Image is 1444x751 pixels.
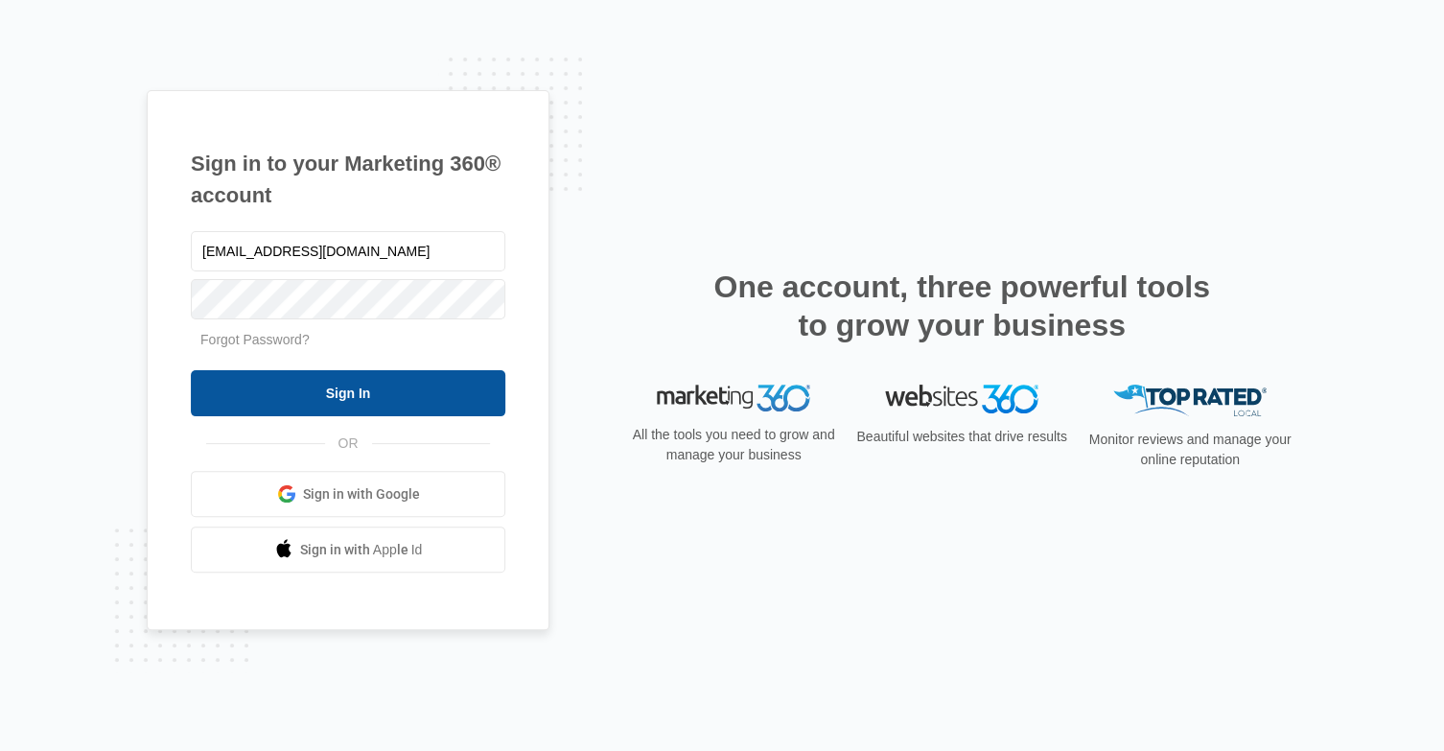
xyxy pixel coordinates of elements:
[191,527,505,573] a: Sign in with Apple Id
[300,540,423,560] span: Sign in with Apple Id
[191,231,505,271] input: Email
[885,385,1038,412] img: Websites 360
[191,471,505,517] a: Sign in with Google
[708,268,1216,344] h2: One account, three powerful tools to grow your business
[1113,385,1267,416] img: Top Rated Local
[303,484,420,505] span: Sign in with Google
[626,425,841,465] p: All the tools you need to grow and manage your business
[657,385,810,411] img: Marketing 360
[191,148,505,211] h1: Sign in to your Marketing 360® account
[854,427,1069,447] p: Beautiful websites that drive results
[200,332,310,347] a: Forgot Password?
[325,434,372,454] span: OR
[191,370,505,416] input: Sign In
[1083,430,1297,470] p: Monitor reviews and manage your online reputation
